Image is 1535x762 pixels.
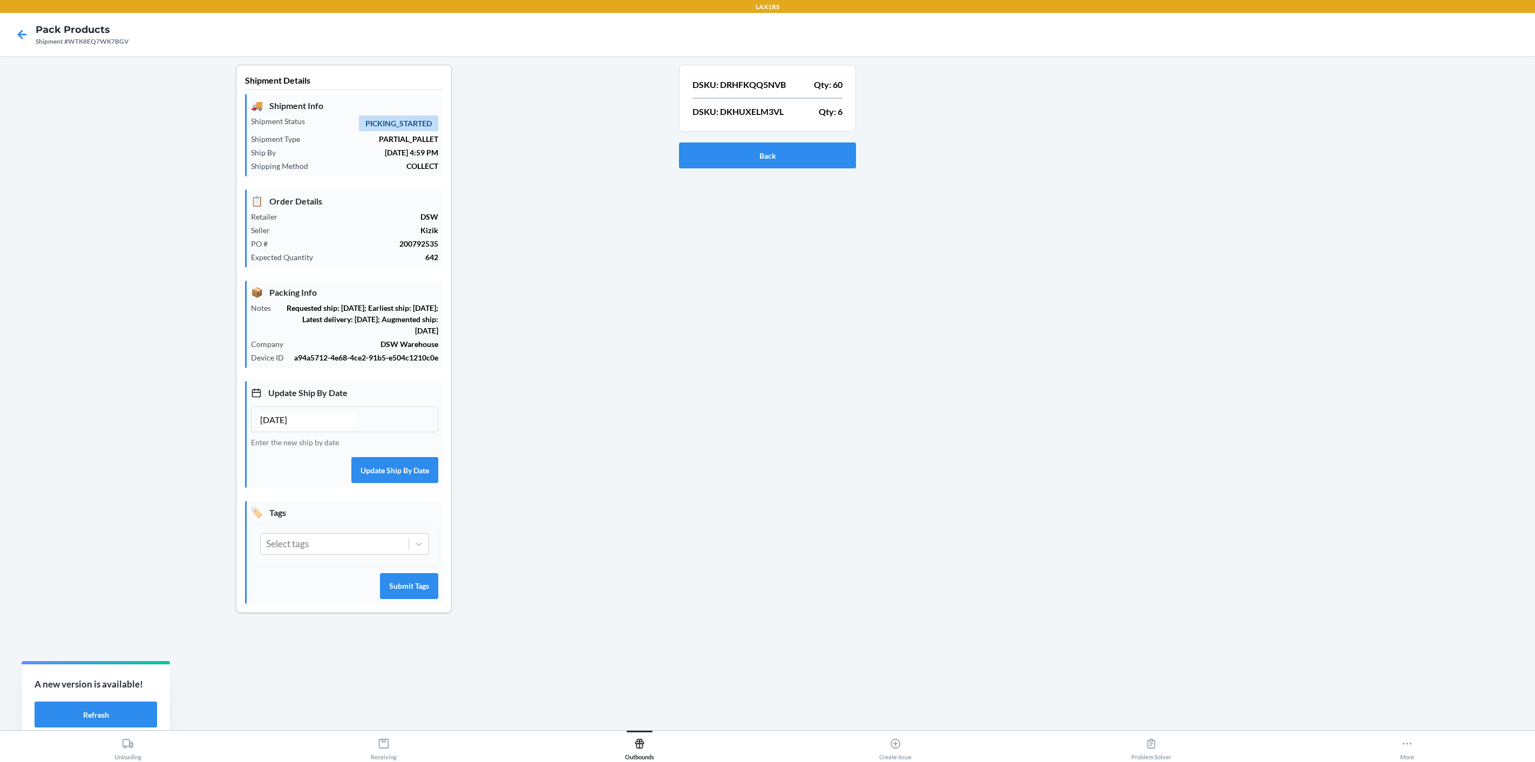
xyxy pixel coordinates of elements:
p: DSKU: DRHFKQQ5NVB [692,78,786,91]
p: Notes [251,302,280,314]
p: DSW [286,211,438,222]
div: Unloading [114,733,141,760]
p: 642 [322,251,438,263]
button: Submit Tags [380,573,438,599]
p: Shipment Type [251,133,309,145]
span: 📦 [251,285,263,300]
div: Select tags [266,537,309,551]
p: Shipment Info [251,98,438,113]
p: Retailer [251,211,286,222]
span: 🚚 [251,98,263,113]
p: Seller [251,224,279,236]
button: Create Issue [768,731,1023,760]
div: More [1400,733,1414,760]
p: Shipment Status [251,115,314,127]
button: Refresh [35,702,157,727]
p: LAX1RS [756,2,779,12]
p: DSW Warehouse [292,338,438,350]
p: Shipping Method [251,160,317,172]
p: Ship By [251,147,284,158]
p: [DATE] 4:59 PM [284,147,438,158]
p: Expected Quantity [251,251,322,263]
p: DSKU: DKHUXELM3VL [692,105,784,118]
p: Update Ship By Date [251,385,438,400]
div: Outbounds [625,733,654,760]
p: Company [251,338,292,350]
p: Shipment Details [245,74,443,90]
p: PO # [251,238,276,249]
button: Back [679,142,856,168]
div: Problem Solver [1131,733,1171,760]
p: COLLECT [317,160,438,172]
div: Create Issue [879,733,912,760]
p: a94a5712-4e68-4ce2-91b5-e504c1210c0e [293,352,438,363]
p: 200792535 [276,238,438,249]
span: 🏷️ [251,505,263,520]
p: A new version is available! [35,677,157,691]
p: Packing Info [251,285,438,300]
button: Problem Solver [1023,731,1279,760]
p: Device ID [251,352,293,363]
button: More [1279,731,1535,760]
div: Shipment #WTK8EQ7WK7BGV [36,37,129,46]
p: Enter the new ship by date [251,437,438,448]
p: Order Details [251,194,438,208]
p: Requested ship: [DATE]; Earliest ship: [DATE]; Latest delivery: [DATE]; Augmented ship: [DATE] [280,302,438,336]
button: Outbounds [512,731,768,760]
p: PARTIAL_PALLET [309,133,438,145]
p: Tags [251,505,438,520]
p: Qty: 60 [814,78,843,91]
div: Receiving [371,733,397,760]
span: 📋 [251,194,263,208]
button: Receiving [256,731,512,760]
h4: Pack Products [36,23,129,37]
span: PICKING_STARTED [359,115,438,131]
p: Qty: 6 [819,105,843,118]
button: Update Ship By Date [351,457,438,483]
input: MM/DD/YYYY [260,413,356,426]
p: Kizik [279,224,438,236]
